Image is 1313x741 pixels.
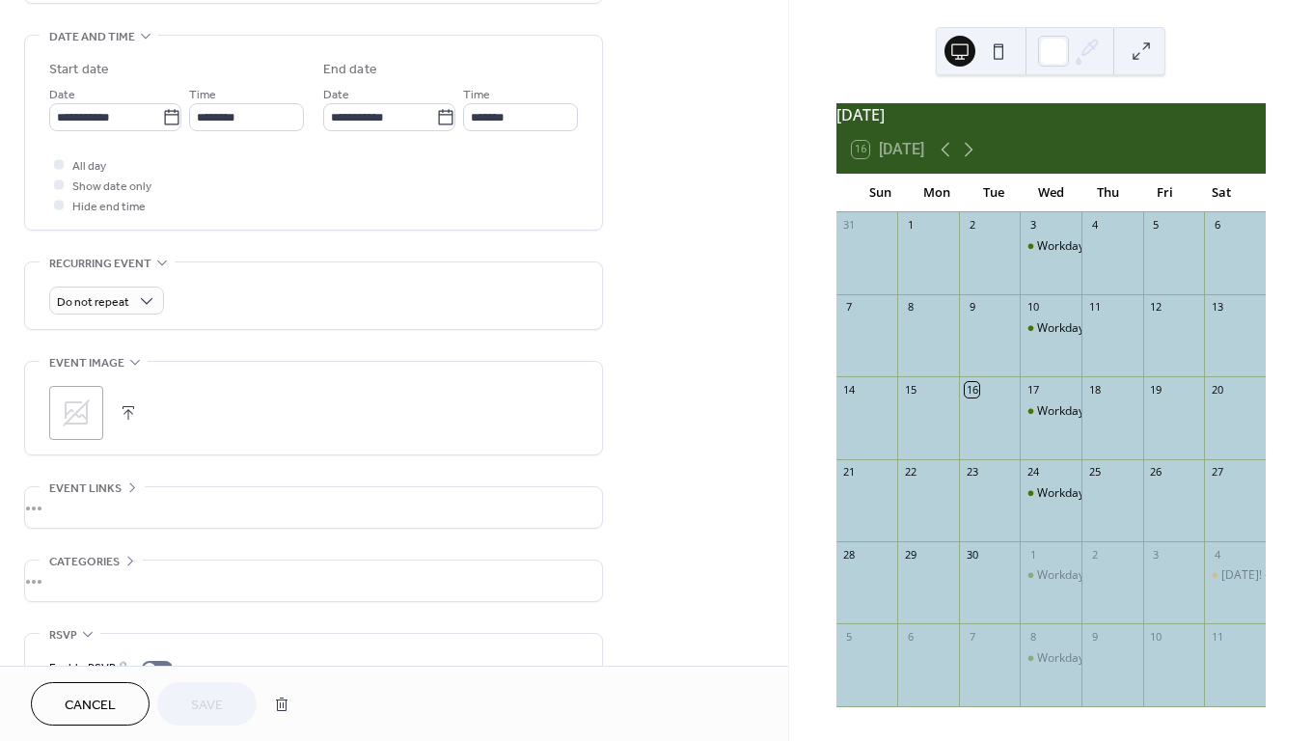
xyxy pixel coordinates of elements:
div: Workday [DATE]! [1037,238,1128,255]
div: 7 [965,629,979,644]
div: 29 [903,547,917,562]
div: Start date [49,60,109,80]
div: 8 [1026,629,1040,644]
div: 2 [1087,547,1102,562]
div: Tue [966,174,1023,212]
button: Cancel [31,682,150,726]
div: ••• [25,561,602,601]
div: 11 [1210,629,1224,644]
div: Wed [1023,174,1080,212]
div: 4 [1087,218,1102,233]
div: 19 [1149,382,1163,397]
div: 27 [1210,465,1224,480]
span: Show date only [72,177,151,197]
div: Fri [1136,174,1193,212]
div: 10 [1149,629,1163,644]
div: ••• [25,487,602,528]
div: 6 [1210,218,1224,233]
div: 28 [842,547,857,562]
div: Workday Wednesday! [1020,567,1081,584]
div: 4 [1210,547,1224,562]
div: 1 [1026,547,1040,562]
div: 13 [1210,300,1224,315]
div: Workday [DATE]! [1037,320,1128,337]
div: Workday [DATE]! [1037,403,1128,420]
div: Volunteer Day! - Fall Cleanup [1204,567,1266,584]
div: Workday [DATE]! [1037,567,1128,584]
span: Time [463,85,490,105]
span: Date [323,85,349,105]
div: 3 [1026,218,1040,233]
div: Sat [1193,174,1250,212]
div: 22 [903,465,917,480]
span: Date [49,85,75,105]
div: [DATE] [836,103,1266,126]
div: 3 [1149,547,1163,562]
span: Recurring event [49,254,151,274]
div: 11 [1087,300,1102,315]
span: Categories [49,552,120,572]
div: Workday Wednesday! [1020,485,1081,502]
div: 12 [1149,300,1163,315]
div: Thu [1080,174,1136,212]
span: RSVP [49,625,77,645]
div: 16 [965,382,979,397]
div: Workday Wednesday! [1020,320,1081,337]
div: 6 [903,629,917,644]
div: 9 [965,300,979,315]
div: Workday Wednesday! [1020,403,1081,420]
div: 5 [842,629,857,644]
span: Cancel [65,696,116,716]
div: Workday Wednesday! [1020,650,1081,667]
div: Workday Wednesday! [1020,238,1081,255]
div: 18 [1087,382,1102,397]
div: Sun [852,174,909,212]
div: 7 [842,300,857,315]
div: 30 [965,547,979,562]
div: 17 [1026,382,1040,397]
div: 20 [1210,382,1224,397]
span: Hide end time [72,197,146,217]
div: 1 [903,218,917,233]
span: All day [72,156,106,177]
div: 25 [1087,465,1102,480]
div: 26 [1149,465,1163,480]
div: 23 [965,465,979,480]
span: Time [189,85,216,105]
span: Do not repeat [57,291,129,314]
div: ; [49,386,103,440]
span: Event links [49,479,122,499]
span: Event image [49,353,124,373]
div: Workday [DATE]! [1037,650,1128,667]
div: 8 [903,300,917,315]
div: 5 [1149,218,1163,233]
div: 24 [1026,465,1040,480]
div: 9 [1087,629,1102,644]
span: Date and time [49,27,135,47]
div: 10 [1026,300,1040,315]
div: 14 [842,382,857,397]
div: 15 [903,382,917,397]
div: End date [323,60,377,80]
div: 31 [842,218,857,233]
div: Workday [DATE]! [1037,485,1128,502]
div: 21 [842,465,857,480]
div: 2 [965,218,979,233]
div: Mon [909,174,966,212]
